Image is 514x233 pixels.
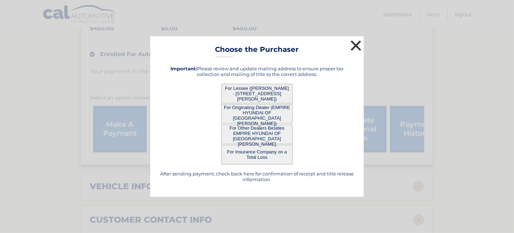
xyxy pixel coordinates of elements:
[171,66,197,71] strong: Important:
[221,84,293,103] button: For Lessee ([PERSON_NAME] - [STREET_ADDRESS][PERSON_NAME])
[349,38,363,53] button: ×
[221,145,293,164] button: For Insurance Company on a Total Loss
[159,171,355,182] h5: After sending payment, check back here for confirmation of receipt and title release information.
[221,104,293,124] button: For Originating Dealer (EMPIRE HYUNDAI OF [GEOGRAPHIC_DATA][PERSON_NAME])
[215,45,299,58] h3: Choose the Purchaser
[221,125,293,144] button: For Other Dealers Besides EMPIRE HYUNDAI OF [GEOGRAPHIC_DATA][PERSON_NAME]
[159,66,355,77] h5: Please review and update mailing address to ensure proper tax collection and mailing of title to ...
